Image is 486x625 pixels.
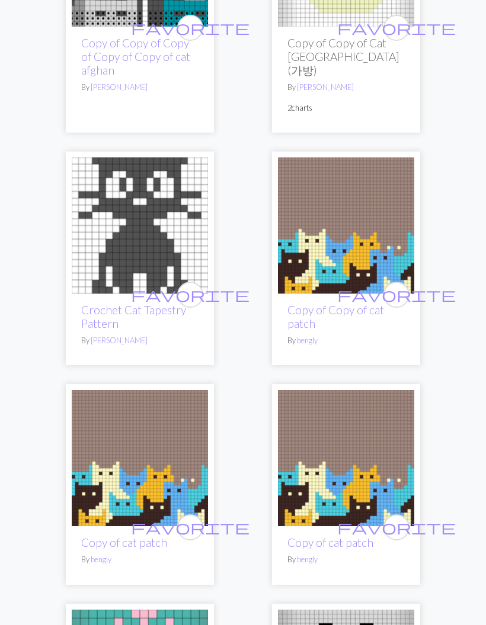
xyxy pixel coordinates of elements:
[177,282,203,308] button: favourite
[81,536,167,550] a: Copy of cat patch
[81,82,199,94] p: By
[72,158,208,294] img: Crochet Cat Lace Bookmark Pattern
[383,15,410,41] button: favourite
[91,336,148,346] a: [PERSON_NAME]
[297,555,318,565] a: bengly
[297,83,354,92] a: [PERSON_NAME]
[337,516,456,540] i: favourite
[337,19,456,37] span: favorite
[81,555,199,566] p: By
[131,516,250,540] i: favourite
[383,515,410,541] button: favourite
[81,37,190,78] a: Copy of Copy of Copy of Copy of Copy of cat afghan
[287,555,405,566] p: By
[72,391,208,527] img: cat patch
[177,15,203,41] button: favourite
[81,336,199,347] p: By
[81,304,186,331] a: Crochet Cat Tapestry Pattern
[278,391,414,527] img: cat patch
[278,158,414,294] img: cat patch
[91,83,148,92] a: [PERSON_NAME]
[337,518,456,537] span: favorite
[297,336,318,346] a: bengly
[287,536,373,550] a: Copy of cat patch
[287,336,405,347] p: By
[131,286,250,304] span: favorite
[72,452,208,463] a: cat patch
[337,283,456,307] i: favourite
[131,19,250,37] span: favorite
[287,82,405,94] p: By
[278,219,414,230] a: cat patch
[337,286,456,304] span: favorite
[91,555,111,565] a: bengly
[131,283,250,307] i: favourite
[278,452,414,463] a: cat patch
[131,518,250,537] span: favorite
[287,304,384,331] a: Copy of Copy of cat patch
[337,17,456,40] i: favourite
[72,219,208,230] a: Crochet Cat Lace Bookmark Pattern
[131,17,250,40] i: favourite
[177,515,203,541] button: favourite
[287,37,405,78] h2: Copy of Copy of Cat [GEOGRAPHIC_DATA] (가방)
[287,103,405,114] p: 2 charts
[383,282,410,308] button: favourite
